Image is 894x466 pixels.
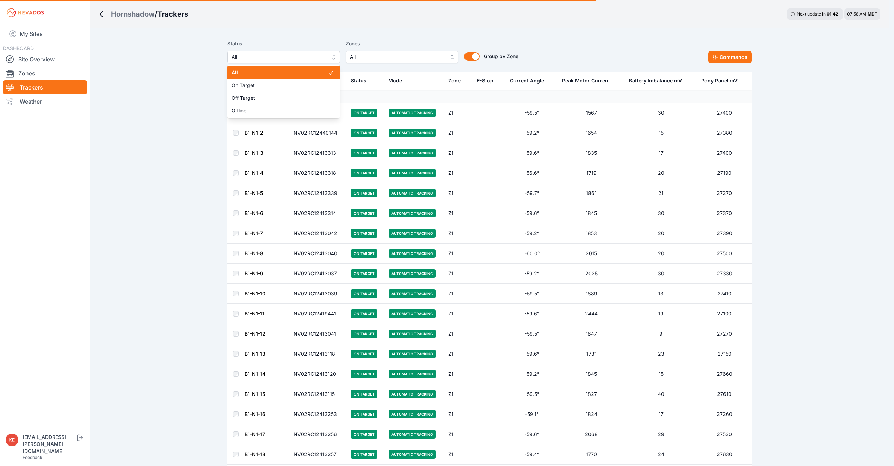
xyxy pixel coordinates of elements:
span: On Target [232,82,327,89]
span: Offline [232,107,327,114]
div: All [227,65,340,118]
button: All [227,51,340,63]
span: All [232,69,327,76]
span: All [232,53,326,61]
span: Off Target [232,94,327,102]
